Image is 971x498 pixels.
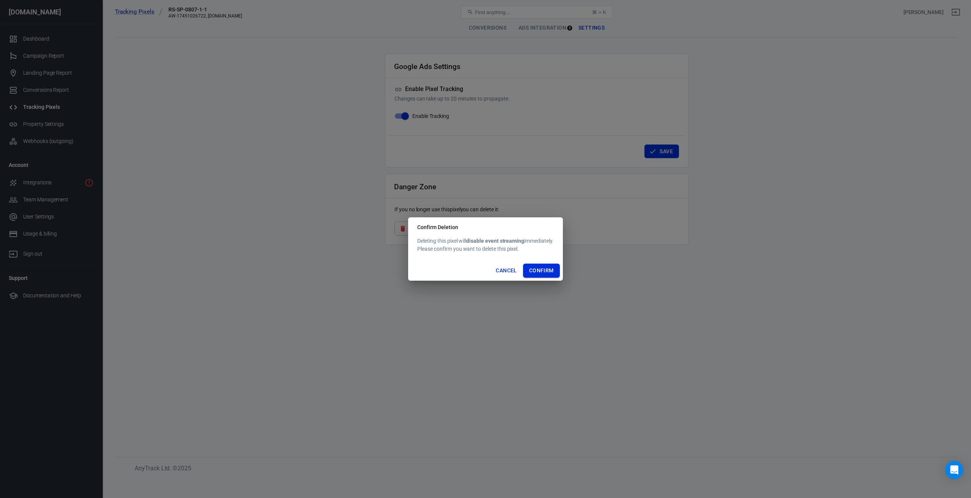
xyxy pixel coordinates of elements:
[466,238,524,244] strong: disable event streaming
[493,264,520,278] button: Cancel
[945,461,963,479] div: Open Intercom Messenger
[417,237,553,253] div: Deleting this pixel will immediately. Please confirm you want to delete this pixel.
[523,264,560,278] button: Confirm
[408,217,562,237] h2: Confirm Deletion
